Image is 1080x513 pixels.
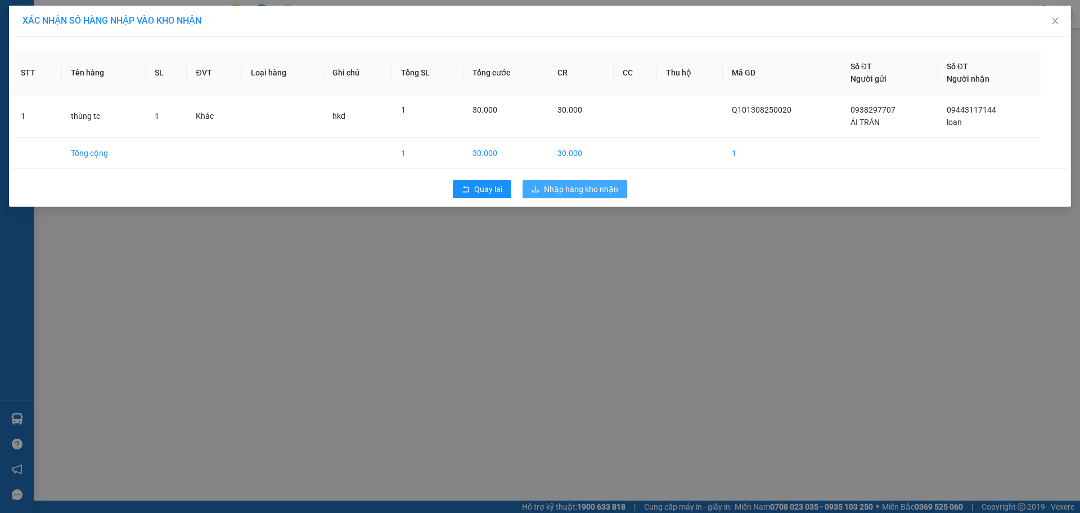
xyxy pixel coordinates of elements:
span: hkd [332,111,345,121]
td: Khác [187,95,242,138]
td: thùng tc [62,95,146,138]
td: 1 [12,95,62,138]
span: 30.000 [472,105,497,114]
b: GỬI : PV Gò Dầu [14,82,126,100]
th: Tên hàng [62,51,146,95]
button: rollbackQuay lại [453,180,511,198]
span: loan [947,118,962,127]
td: Tổng cộng [62,138,146,169]
span: XÁC NHẬN SỐ HÀNG NHẬP VÀO KHO NHẬN [22,15,201,26]
th: Tổng cước [463,51,548,95]
span: 1 [155,111,159,121]
th: SL [146,51,187,95]
th: STT [12,51,62,95]
th: Thu hộ [657,51,723,95]
td: 30.000 [548,138,614,169]
th: Ghi chú [323,51,392,95]
span: 09443117144 [947,105,996,114]
span: download [532,185,539,194]
span: Quay lại [474,183,502,195]
button: downloadNhập hàng kho nhận [523,180,627,198]
span: close [1051,16,1060,25]
span: Người gửi [850,74,886,83]
th: ĐVT [187,51,242,95]
td: 30.000 [463,138,548,169]
span: Số ĐT [850,62,872,71]
li: [STREET_ADDRESS][PERSON_NAME]. [GEOGRAPHIC_DATA], Tỉnh [GEOGRAPHIC_DATA] [105,28,470,42]
th: Tổng SL [392,51,463,95]
img: logo.jpg [14,14,70,70]
span: 0938297707 [850,105,895,114]
span: 30.000 [557,105,582,114]
th: CR [548,51,614,95]
span: Số ĐT [947,62,968,71]
span: 1 [401,105,406,114]
button: Close [1039,6,1071,37]
span: rollback [462,185,470,194]
th: Loại hàng [242,51,323,95]
span: ÁI TRẦN [850,118,880,127]
li: Hotline: 1900 8153 [105,42,470,56]
td: 1 [723,138,841,169]
td: 1 [392,138,463,169]
span: Nhập hàng kho nhận [544,183,618,195]
span: Người nhận [947,74,989,83]
span: Q101308250020 [732,105,791,114]
th: CC [614,51,656,95]
th: Mã GD [723,51,841,95]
